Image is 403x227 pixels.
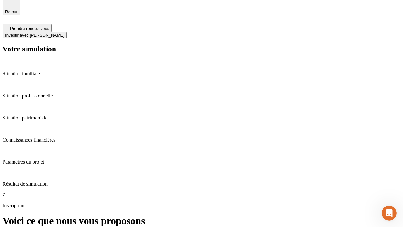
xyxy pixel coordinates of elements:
span: Retour [5,9,18,14]
p: Situation patrimoniale [3,115,400,121]
p: Connaissances financières [3,137,400,143]
iframe: Intercom live chat [382,206,397,221]
button: Investir avec [PERSON_NAME] [3,32,67,38]
p: Résultat de simulation [3,181,400,187]
span: Investir avec [PERSON_NAME] [5,33,64,38]
p: Inscription [3,203,400,208]
h1: Voici ce que nous vous proposons [3,215,400,227]
h2: Votre simulation [3,45,400,53]
span: Prendre rendez-vous [10,26,49,31]
p: 7 [3,192,400,198]
p: Situation professionnelle [3,93,400,99]
p: Paramètres du projet [3,159,400,165]
p: Situation familiale [3,71,400,77]
button: Prendre rendez-vous [3,24,52,32]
